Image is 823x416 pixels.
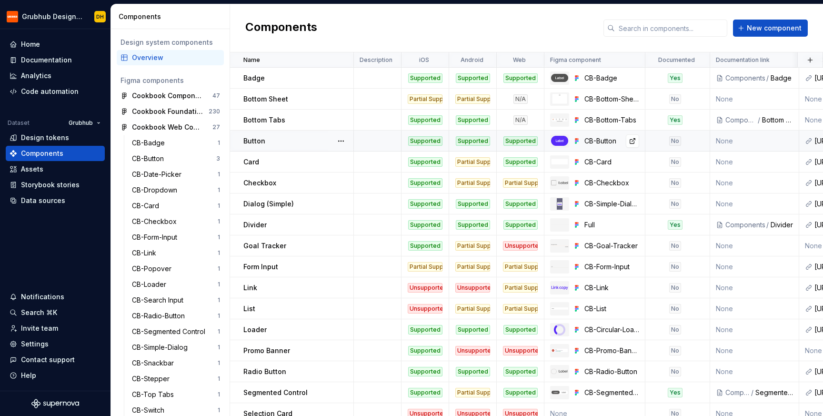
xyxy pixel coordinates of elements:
[408,73,442,83] div: Supported
[584,304,639,314] div: CB-List
[132,280,170,289] div: CB-Loader
[716,56,770,64] p: Documentation link
[132,358,178,368] div: CB-Snackbar
[551,136,568,146] img: CB-Button
[455,94,490,104] div: Partial Support
[762,115,793,125] div: Bottom Tabs
[408,157,442,167] div: Supported
[408,283,442,293] div: Unsupported
[6,336,105,352] a: Settings
[551,224,568,225] img: Full
[584,94,639,104] div: CB-Bottom-Sheet
[8,119,30,127] div: Dataset
[209,108,220,115] div: 230
[771,220,793,230] div: Divider
[710,256,799,277] td: None
[21,164,43,174] div: Assets
[132,233,181,242] div: CB-Form-Input
[551,284,568,290] img: CB-Link
[218,391,220,398] div: 1
[120,76,220,85] div: Figma components
[218,296,220,304] div: 1
[750,388,755,397] div: /
[360,56,392,64] p: Description
[456,73,490,83] div: Supported
[21,292,64,302] div: Notifications
[245,20,317,37] h2: Components
[243,346,290,355] p: Promo Banner
[128,355,224,371] a: CB-Snackbar1
[128,151,224,166] a: CB-Button3
[461,56,483,64] p: Android
[6,177,105,193] a: Storybook stories
[69,119,93,127] span: Grubhub
[21,55,72,65] div: Documentation
[218,265,220,273] div: 1
[669,157,681,167] div: No
[243,220,267,230] p: Divider
[456,220,490,230] div: Supported
[584,241,639,251] div: CB-Goal-Tracker
[132,248,160,258] div: CB-Link
[6,162,105,177] a: Assets
[218,344,220,351] div: 1
[128,183,224,198] a: CB-Dropdown1
[503,241,538,251] div: Unsupported
[408,388,442,397] div: Supported
[455,346,490,355] div: Unsupported
[64,116,105,130] button: Grubhub
[551,118,568,122] img: CB-Bottom-Tabs
[669,199,681,209] div: No
[710,235,799,256] td: None
[765,220,771,230] div: /
[132,185,181,195] div: CB-Dropdown
[455,157,490,167] div: Partial Support
[6,352,105,367] button: Contact support
[710,152,799,172] td: None
[455,388,490,397] div: Partial Support
[218,218,220,225] div: 1
[513,115,528,125] div: N/A
[725,220,765,230] div: Components
[218,375,220,383] div: 1
[6,146,105,161] a: Components
[408,178,442,188] div: Supported
[408,346,442,355] div: Supported
[6,68,105,83] a: Analytics
[132,374,173,384] div: CB-Stepper
[456,136,490,146] div: Supported
[6,368,105,383] button: Help
[456,325,490,335] div: Supported
[456,367,490,376] div: Supported
[503,73,538,83] div: Supported
[669,178,681,188] div: No
[128,167,224,182] a: CB-Date-Picker1
[132,201,163,211] div: CB-Card
[218,202,220,210] div: 1
[554,324,565,335] img: CB-Circular-Loader
[243,73,265,83] p: Badge
[765,73,771,83] div: /
[584,178,639,188] div: CB-Checkbox
[243,56,260,64] p: Name
[733,20,808,37] button: New component
[551,307,568,310] img: CB-List
[117,120,224,135] a: Cookbook Web Components27
[584,325,639,335] div: CB-Circular-Loader
[132,217,181,226] div: CB-Checkbox
[455,283,490,293] div: Unsupported
[21,40,40,49] div: Home
[128,135,224,151] a: CB-Badge1
[243,304,255,314] p: List
[584,115,639,125] div: CB-Bottom-Tabs
[128,293,224,308] a: CB-Search Input1
[117,88,224,103] a: Cookbook Components47
[669,136,681,146] div: No
[710,172,799,193] td: None
[216,155,220,162] div: 3
[669,304,681,314] div: No
[243,199,294,209] p: Dialog (Simple)
[669,262,681,272] div: No
[408,115,442,125] div: Supported
[21,324,58,333] div: Invite team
